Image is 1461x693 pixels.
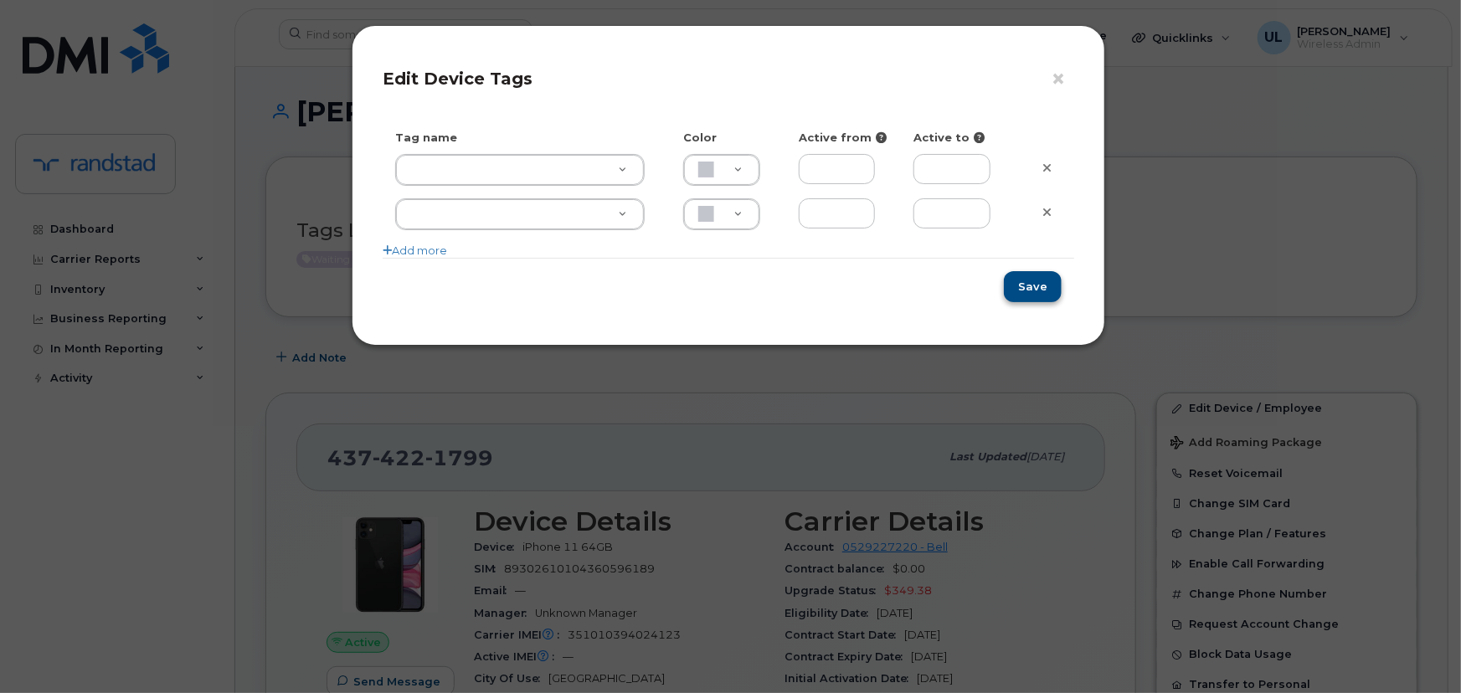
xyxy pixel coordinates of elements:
[876,132,887,143] i: Fill in to restrict tag activity to this date
[383,69,1074,89] h4: Edit Device Tags
[901,130,1016,146] div: Active to
[1004,271,1062,302] button: Save
[671,130,786,146] div: Color
[383,130,671,146] div: Tag name
[974,132,985,143] i: Fill in to restrict tag activity to this date
[786,130,902,146] div: Active from
[1051,67,1074,92] button: ×
[383,244,447,257] a: Add more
